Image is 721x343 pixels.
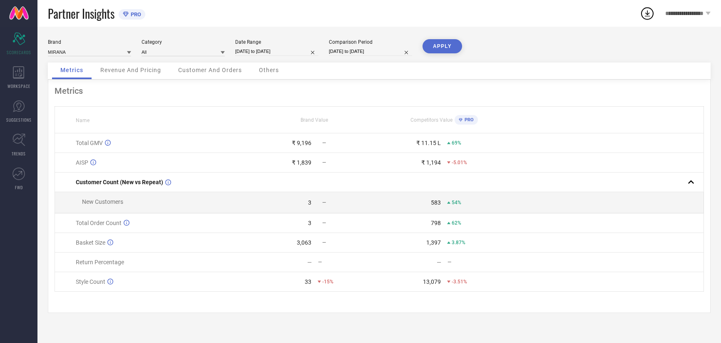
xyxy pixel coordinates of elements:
span: -5.01% [452,160,467,165]
span: -3.51% [452,279,467,285]
span: Others [259,67,279,73]
span: Brand Value [301,117,328,123]
span: PRO [129,11,141,18]
span: Metrics [60,67,83,73]
span: PRO [462,117,474,123]
button: APPLY [423,39,462,53]
div: 13,079 [423,278,441,285]
div: 33 [305,278,311,285]
div: 1,397 [426,239,441,246]
span: 62% [452,220,461,226]
span: Revenue And Pricing [100,67,161,73]
input: Select comparison period [329,47,412,56]
span: Total GMV [76,140,103,146]
span: FWD [15,184,23,190]
span: Customer Count (New vs Repeat) [76,179,163,185]
div: 798 [431,220,441,226]
div: Comparison Period [329,39,412,45]
span: Competitors Value [410,117,452,123]
span: 3.87% [452,240,465,245]
span: Name [76,118,90,123]
div: Brand [48,39,131,45]
span: Style Count [76,278,105,285]
span: -15% [322,279,333,285]
span: — [322,140,326,146]
span: — [322,240,326,245]
div: Date Range [235,39,318,45]
span: 54% [452,200,461,205]
div: — [437,259,441,265]
div: ₹ 1,839 [292,159,311,166]
span: — [322,220,326,226]
div: Metrics [55,86,704,96]
span: WORKSPACE [7,83,30,89]
span: AISP [76,159,88,166]
span: SUGGESTIONS [6,117,32,123]
div: ₹ 1,194 [421,159,441,166]
span: Total Order Count [76,220,122,226]
div: 3 [308,220,311,226]
span: SCORECARDS [7,49,31,55]
div: 583 [431,199,441,206]
div: — [318,259,379,265]
span: — [322,160,326,165]
div: — [307,259,312,265]
div: Open download list [640,6,655,21]
span: — [322,200,326,205]
span: Partner Insights [48,5,114,22]
div: ₹ 11.15 L [416,140,441,146]
div: 3 [308,199,311,206]
span: New Customers [82,198,123,205]
span: Basket Size [76,239,105,246]
div: Category [142,39,225,45]
div: — [448,259,508,265]
input: Select date range [235,47,318,56]
span: Return Percentage [76,259,124,265]
div: ₹ 9,196 [292,140,311,146]
span: Customer And Orders [178,67,242,73]
span: TRENDS [12,150,26,157]
span: 69% [452,140,461,146]
div: 3,063 [297,239,311,246]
